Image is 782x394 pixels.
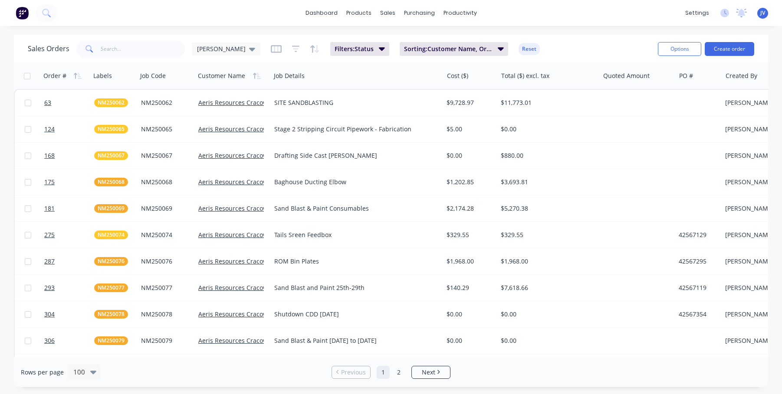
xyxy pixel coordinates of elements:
[44,90,94,116] a: 63
[141,204,189,213] div: NM250069
[274,310,431,319] div: Shutdown CDD [DATE]
[274,257,431,266] div: ROM Bin Plates
[519,43,540,55] button: Reset
[94,204,128,213] button: NM250069
[376,7,400,20] div: sales
[101,40,185,58] input: Search...
[501,231,591,239] div: $329.55
[447,336,492,345] div: $0.00
[328,366,454,379] ul: Pagination
[44,204,55,213] span: 181
[141,151,189,160] div: NM250067
[725,125,779,134] div: [PERSON_NAME]
[197,44,246,53] span: [PERSON_NAME]
[98,204,125,213] span: NM250069
[43,72,66,80] div: Order #
[274,125,431,134] div: Stage 2 Stripping Circuit Pipework - Fabrication
[341,368,366,377] span: Previous
[760,9,765,17] span: JV
[198,98,302,107] a: Aeris Resources Cracow Operations
[44,354,94,380] a: 307
[198,231,302,239] a: Aeris Resources Cracow Operations
[501,310,591,319] div: $0.00
[94,151,128,160] button: NM250067
[198,336,302,345] a: Aeris Resources Cracow Operations
[21,368,64,377] span: Rows per page
[98,178,125,186] span: NM250068
[98,336,125,345] span: NM250079
[44,231,55,239] span: 275
[141,310,189,319] div: NM250078
[98,98,125,107] span: NM250062
[501,98,591,107] div: $11,773.01
[679,231,716,239] div: 42567129
[447,72,468,80] div: Cost ($)
[274,151,431,160] div: Drafting Side Cast [PERSON_NAME]
[198,125,302,133] a: Aeris Resources Cracow Operations
[198,283,302,292] a: Aeris Resources Cracow Operations
[392,366,405,379] a: Page 2
[274,336,431,345] div: Sand Blast & Paint [DATE] to [DATE]
[725,178,779,186] div: [PERSON_NAME]
[725,257,779,266] div: [PERSON_NAME]
[447,151,492,160] div: $0.00
[44,336,55,345] span: 306
[94,178,128,186] button: NM250068
[447,125,492,134] div: $5.00
[94,310,128,319] button: NM250078
[726,72,757,80] div: Created By
[44,222,94,248] a: 275
[725,336,779,345] div: [PERSON_NAME]
[44,301,94,327] a: 304
[44,169,94,195] a: 175
[198,72,245,80] div: Customer Name
[44,275,94,301] a: 293
[98,257,125,266] span: NM250076
[603,72,650,80] div: Quoted Amount
[301,7,342,20] a: dashboard
[274,178,431,186] div: Baghouse Ducting Elbow
[404,45,493,53] span: Sorting: Customer Name, Order #
[198,178,302,186] a: Aeris Resources Cracow Operations
[274,283,431,292] div: Sand Blast and Paint 25th-29th
[501,336,591,345] div: $0.00
[439,7,481,20] div: productivity
[94,336,128,345] button: NM250079
[274,231,431,239] div: Tails Sreen Feedbox
[44,248,94,274] a: 287
[679,310,716,319] div: 42567354
[94,125,128,134] button: NM250065
[44,328,94,354] a: 306
[447,98,492,107] div: $9,728.97
[725,283,779,292] div: [PERSON_NAME]
[141,336,189,345] div: NM250079
[447,204,492,213] div: $2,174.28
[335,45,374,53] span: Filters: Status
[44,151,55,160] span: 168
[198,151,302,160] a: Aeris Resources Cracow Operations
[400,7,439,20] div: purchasing
[447,283,492,292] div: $140.29
[94,98,128,107] button: NM250062
[447,257,492,266] div: $1,968.00
[447,231,492,239] div: $329.55
[44,257,55,266] span: 287
[98,310,125,319] span: NM250078
[198,257,302,265] a: Aeris Resources Cracow Operations
[342,7,376,20] div: products
[501,178,591,186] div: $3,693.81
[98,231,125,239] span: NM250074
[44,98,51,107] span: 63
[412,368,450,377] a: Next page
[274,72,305,80] div: Job Details
[44,195,94,221] a: 181
[447,178,492,186] div: $1,202.85
[725,98,779,107] div: [PERSON_NAME]
[705,42,754,56] button: Create order
[94,231,128,239] button: NM250074
[501,72,549,80] div: Total ($) excl. tax
[16,7,29,20] img: Factory
[141,125,189,134] div: NM250065
[98,125,125,134] span: NM250065
[94,257,128,266] button: NM250076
